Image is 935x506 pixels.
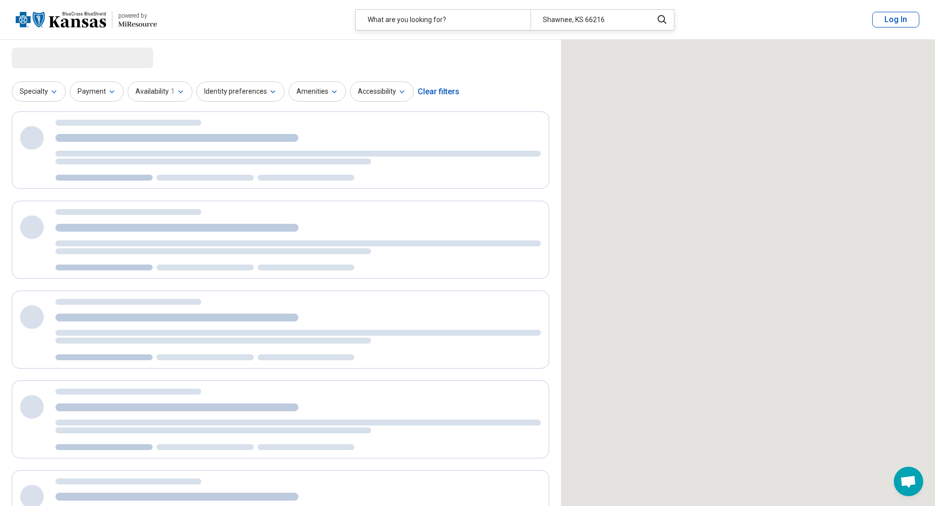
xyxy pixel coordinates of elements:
span: Loading... [12,48,94,67]
button: Identity preferences [196,81,285,102]
button: Log In [872,12,919,27]
button: Availability1 [128,81,192,102]
div: Clear filters [418,80,459,104]
button: Payment [70,81,124,102]
button: Specialty [12,81,66,102]
span: 1 [171,86,175,97]
div: Shawnee, KS 66216 [531,10,647,30]
div: powered by [118,11,157,20]
div: Open chat [894,467,923,496]
a: Blue Cross Blue Shield Kansaspowered by [16,8,157,31]
button: Accessibility [350,81,414,102]
div: What are you looking for? [356,10,531,30]
img: Blue Cross Blue Shield Kansas [16,8,106,31]
button: Amenities [289,81,346,102]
